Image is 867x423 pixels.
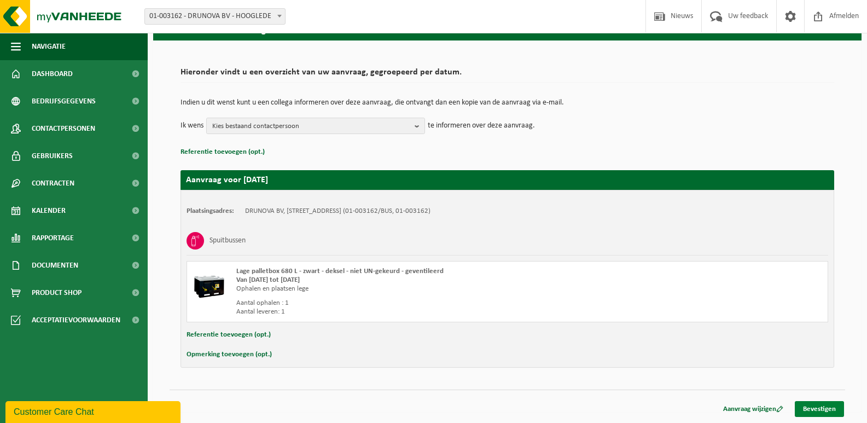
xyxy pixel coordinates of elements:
button: Referentie toevoegen (opt.) [181,145,265,159]
span: Lage palletbox 680 L - zwart - deksel - niet UN-gekeurd - geventileerd [236,268,444,275]
span: Contracten [32,170,74,197]
span: Documenten [32,252,78,279]
span: Rapportage [32,224,74,252]
button: Opmerking toevoegen (opt.) [187,347,272,362]
p: Indien u dit wenst kunt u een collega informeren over deze aanvraag, die ontvangt dan een kopie v... [181,99,834,107]
div: Aantal ophalen : 1 [236,299,551,308]
td: DRUNOVA BV, [STREET_ADDRESS] (01-003162/BUS, 01-003162) [245,207,430,216]
div: Ophalen en plaatsen lege [236,285,551,293]
p: Ik wens [181,118,203,134]
span: Gebruikers [32,142,73,170]
span: Product Shop [32,279,82,306]
span: 01-003162 - DRUNOVA BV - HOOGLEDE [144,8,286,25]
span: Navigatie [32,33,66,60]
span: 01-003162 - DRUNOVA BV - HOOGLEDE [145,9,285,24]
img: PB-LB-0680-HPE-BK-11.png [193,267,225,300]
a: Bevestigen [795,401,844,417]
h3: Spuitbussen [210,232,246,250]
span: Kalender [32,197,66,224]
div: Aantal leveren: 1 [236,308,551,316]
p: te informeren over deze aanvraag. [428,118,535,134]
span: Kies bestaand contactpersoon [212,118,410,135]
button: Referentie toevoegen (opt.) [187,328,271,342]
a: Aanvraag wijzigen [715,401,792,417]
iframe: chat widget [5,399,183,423]
strong: Van [DATE] tot [DATE] [236,276,300,283]
strong: Plaatsingsadres: [187,207,234,215]
h2: Hieronder vindt u een overzicht van uw aanvraag, gegroepeerd per datum. [181,68,834,83]
button: Kies bestaand contactpersoon [206,118,425,134]
span: Acceptatievoorwaarden [32,306,120,334]
span: Dashboard [32,60,73,88]
span: Bedrijfsgegevens [32,88,96,115]
span: Contactpersonen [32,115,95,142]
strong: Aanvraag voor [DATE] [186,176,268,184]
